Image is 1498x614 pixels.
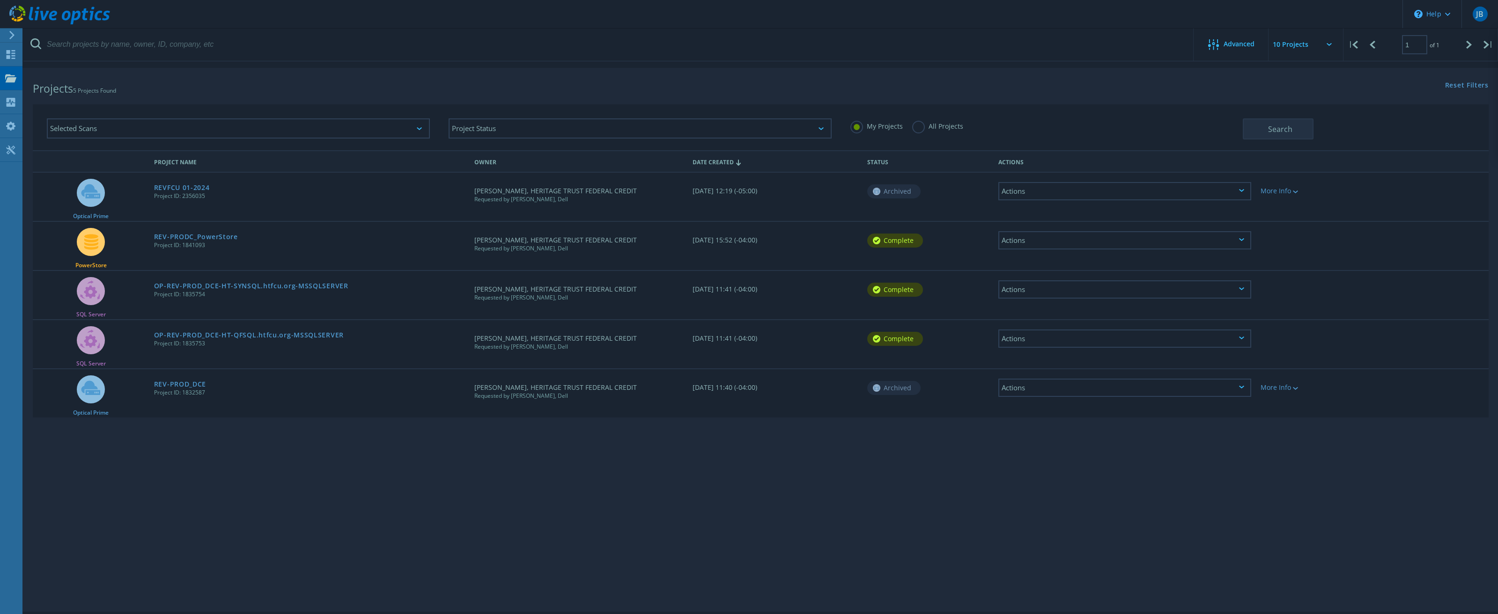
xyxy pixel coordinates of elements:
[474,197,683,202] span: Requested by [PERSON_NAME], Dell
[1268,124,1292,134] span: Search
[688,173,863,204] div: [DATE] 12:19 (-05:00)
[688,320,863,351] div: [DATE] 11:41 (-04:00)
[1414,10,1423,18] svg: \n
[470,173,688,212] div: [PERSON_NAME], HERITAGE TRUST FEDERAL CREDIT
[912,121,963,130] label: All Projects
[470,369,688,408] div: [PERSON_NAME], HERITAGE TRUST FEDERAL CREDIT
[474,344,683,350] span: Requested by [PERSON_NAME], Dell
[1243,118,1314,139] button: Search
[474,295,683,300] span: Requested by [PERSON_NAME], Dell
[1445,82,1489,90] a: Reset Filters
[154,390,465,395] span: Project ID: 1832587
[75,263,107,268] span: PowerStore
[998,329,1251,348] div: Actions
[998,182,1251,200] div: Actions
[9,20,110,26] a: Live Optics Dashboard
[1476,10,1483,18] span: JB
[154,381,206,387] a: REV-PROD_DCE
[76,312,106,317] span: SQL Server
[470,222,688,261] div: [PERSON_NAME], HERITAGE TRUST FEDERAL CREDIT
[470,153,688,170] div: Owner
[154,341,465,346] span: Project ID: 1835753
[688,369,863,400] div: [DATE] 11:40 (-04:00)
[1261,384,1368,391] div: More Info
[73,410,109,416] span: Optical Prime
[867,332,923,346] div: Complete
[688,153,863,170] div: Date Created
[867,234,923,248] div: Complete
[154,234,238,240] a: REV-PRODC_PowerStore
[998,231,1251,249] div: Actions
[149,153,470,170] div: Project Name
[867,283,923,297] div: Complete
[1343,28,1363,61] div: |
[470,320,688,359] div: [PERSON_NAME], HERITAGE TRUST FEDERAL CREDIT
[154,184,210,191] a: REVFCU 01-2024
[688,271,863,302] div: [DATE] 11:41 (-04:00)
[867,381,921,395] div: Archived
[474,393,683,399] span: Requested by [PERSON_NAME], Dell
[73,213,109,219] span: Optical Prime
[449,118,832,139] div: Project Status
[73,87,116,95] span: 5 Projects Found
[998,280,1251,299] div: Actions
[23,28,1194,61] input: Search projects by name, owner, ID, company, etc
[863,153,994,170] div: Status
[1479,28,1498,61] div: |
[994,153,1256,170] div: Actions
[33,81,73,96] b: Projects
[998,379,1251,397] div: Actions
[76,361,106,366] span: SQL Server
[867,184,921,198] div: Archived
[154,193,465,199] span: Project ID: 2356035
[474,246,683,251] span: Requested by [PERSON_NAME], Dell
[154,332,344,338] a: OP-REV-PROD_DCE-HT-QFSQL.htfcu.org-MSSQLSERVER
[850,121,903,130] label: My Projects
[1430,41,1439,49] span: of 1
[47,118,430,139] div: Selected Scans
[154,292,465,297] span: Project ID: 1835754
[154,242,465,248] span: Project ID: 1841093
[1224,41,1254,47] span: Advanced
[470,271,688,310] div: [PERSON_NAME], HERITAGE TRUST FEDERAL CREDIT
[154,283,348,289] a: OP-REV-PROD_DCE-HT-SYNSQL.htfcu.org-MSSQLSERVER
[1261,188,1368,194] div: More Info
[688,222,863,253] div: [DATE] 15:52 (-04:00)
